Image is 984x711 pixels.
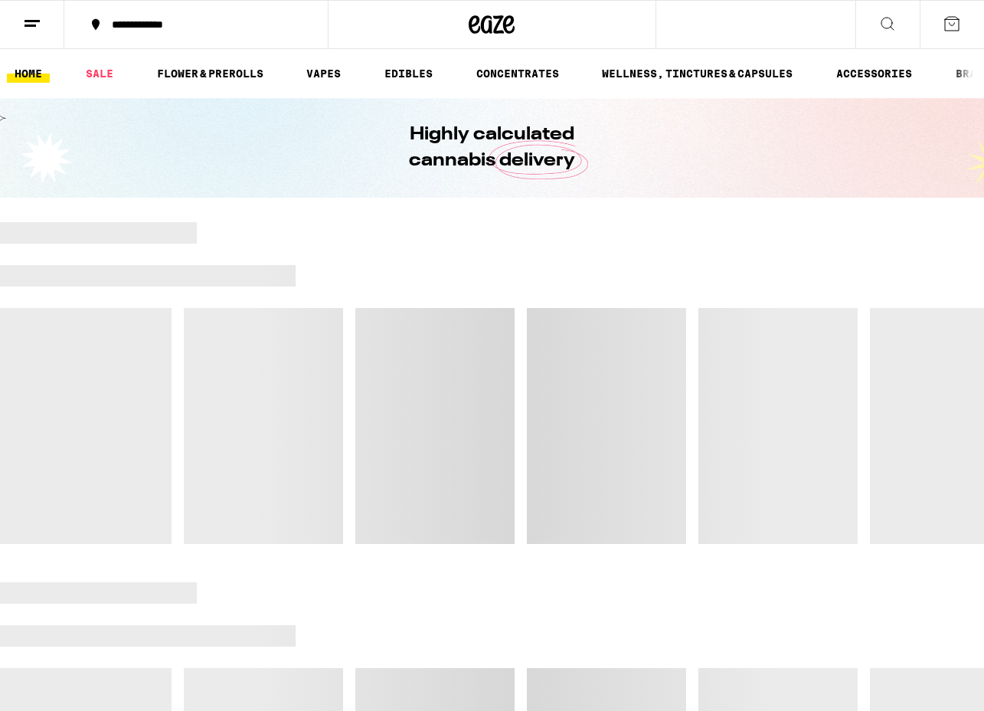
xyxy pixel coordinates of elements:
[594,64,800,83] a: WELLNESS, TINCTURES & CAPSULES
[377,64,440,83] a: EDIBLES
[149,64,271,83] a: FLOWER & PREROLLS
[469,64,567,83] a: CONCENTRATES
[7,64,50,83] a: HOME
[299,64,348,83] a: VAPES
[829,64,920,83] a: ACCESSORIES
[366,122,619,174] h1: Highly calculated cannabis delivery
[78,64,121,83] a: SALE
